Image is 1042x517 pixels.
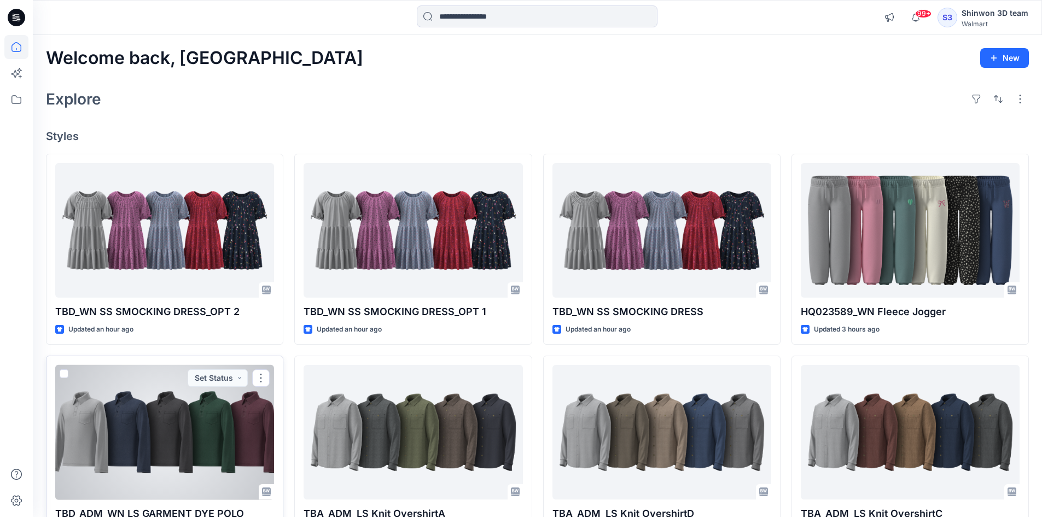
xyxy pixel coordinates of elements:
button: New [980,48,1029,68]
div: Shinwon 3D team [962,7,1028,20]
a: TBA_ADM_LS Knit OvershirtC [801,365,1020,500]
p: Updated an hour ago [566,324,631,335]
p: Updated 3 hours ago [814,324,880,335]
div: S3 [938,8,957,27]
a: TBD_ADM_WN LS GARMENT DYE POLO [55,365,274,500]
a: TBD_WN SS SMOCKING DRESS [552,163,771,298]
p: Updated an hour ago [317,324,382,335]
a: TBD_WN SS SMOCKING DRESS_OPT 1 [304,163,522,298]
a: TBD_WN SS SMOCKING DRESS_OPT 2 [55,163,274,298]
p: TBD_WN SS SMOCKING DRESS_OPT 1 [304,304,522,320]
span: 99+ [915,9,932,18]
p: HQ023589_WN Fleece Jogger [801,304,1020,320]
h2: Explore [46,90,101,108]
a: TBA_ADM_LS Knit OvershirtA [304,365,522,500]
h2: Welcome back, [GEOGRAPHIC_DATA] [46,48,363,68]
p: Updated an hour ago [68,324,133,335]
p: TBD_WN SS SMOCKING DRESS_OPT 2 [55,304,274,320]
a: TBA_ADM_LS Knit OvershirtD [552,365,771,500]
p: TBD_WN SS SMOCKING DRESS [552,304,771,320]
div: Walmart [962,20,1028,28]
a: HQ023589_WN Fleece Jogger [801,163,1020,298]
h4: Styles [46,130,1029,143]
